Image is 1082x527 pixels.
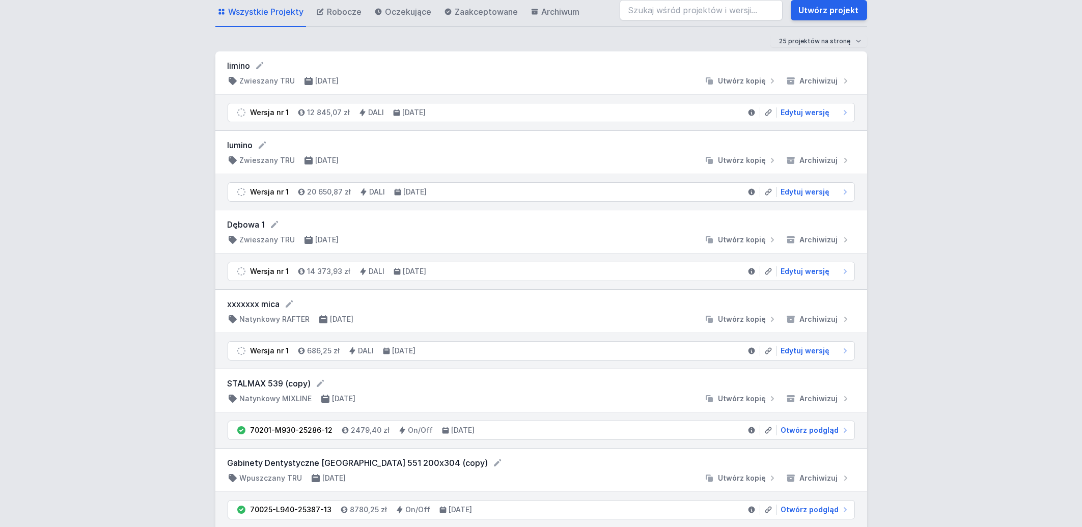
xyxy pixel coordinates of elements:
h4: Natynkowy RAFTER [240,314,310,324]
h4: 686,25 zł [308,346,340,356]
a: Edytuj wersję [777,266,850,276]
img: draft.svg [236,266,246,276]
form: Gabinety Dentystyczne [GEOGRAPHIC_DATA] 551 200x304 (copy) [228,457,855,469]
img: draft.svg [236,187,246,197]
button: Utwórz kopię [700,473,782,483]
h4: DALI [369,266,385,276]
h4: [DATE] [316,235,339,245]
span: Robocze [327,6,362,18]
button: Archiwizuj [782,314,855,324]
span: Edytuj wersję [781,346,830,356]
button: Edytuj nazwę projektu [315,378,325,389]
button: Utwórz kopię [700,394,782,404]
h4: [DATE] [316,76,339,86]
h4: DALI [369,107,384,118]
h4: [DATE] [316,155,339,165]
button: Archiwizuj [782,235,855,245]
span: Edytuj wersję [781,266,830,276]
button: Utwórz kopię [700,235,782,245]
div: Wersja nr 1 [251,187,289,197]
span: Archiwizuj [800,394,838,404]
h4: [DATE] [330,314,354,324]
h4: DALI [370,187,385,197]
h4: Zwieszany TRU [240,155,295,165]
span: Utwórz kopię [718,155,766,165]
span: Utwórz kopię [718,235,766,245]
button: Archiwizuj [782,76,855,86]
span: Archiwum [542,6,580,18]
form: STALMAX 539 (copy) [228,377,855,390]
h4: 20 650,87 zł [308,187,351,197]
h4: 2479,40 zł [351,425,390,435]
h4: 12 845,07 zł [308,107,350,118]
a: Edytuj wersję [777,187,850,197]
a: Edytuj wersję [777,346,850,356]
button: Edytuj nazwę projektu [284,299,294,309]
h4: [DATE] [393,346,416,356]
h4: [DATE] [449,505,473,515]
span: Archiwizuj [800,76,838,86]
div: Wersja nr 1 [251,346,289,356]
span: Oczekujące [385,6,432,18]
span: Edytuj wersję [781,107,830,118]
button: Archiwizuj [782,394,855,404]
h4: [DATE] [452,425,475,435]
img: draft.svg [236,346,246,356]
span: Utwórz kopię [718,394,766,404]
form: xxxxxxx mica [228,298,855,310]
span: Otwórz podgląd [781,425,839,435]
form: limino [228,60,855,72]
span: Edytuj wersję [781,187,830,197]
button: Edytuj nazwę projektu [269,219,280,230]
h4: [DATE] [403,107,426,118]
div: Wersja nr 1 [251,266,289,276]
form: lumino [228,139,855,151]
div: Wersja nr 1 [251,107,289,118]
h4: Wpuszczany TRU [240,473,302,483]
span: Utwórz kopię [718,314,766,324]
h4: On/Off [406,505,431,515]
span: Archiwizuj [800,314,838,324]
a: Edytuj wersję [777,107,850,118]
h4: Zwieszany TRU [240,76,295,86]
h4: 14 373,93 zł [308,266,351,276]
h4: On/Off [408,425,433,435]
span: Zaakceptowane [455,6,518,18]
button: Edytuj nazwę projektu [255,61,265,71]
h4: [DATE] [403,266,427,276]
span: Archiwizuj [800,235,838,245]
button: Edytuj nazwę projektu [492,458,503,468]
div: 70201-M930-25286-12 [251,425,333,435]
span: Utwórz kopię [718,76,766,86]
button: Archiwizuj [782,473,855,483]
span: Wszystkie Projekty [229,6,304,18]
span: Archiwizuj [800,473,838,483]
h4: [DATE] [323,473,346,483]
h4: [DATE] [332,394,356,404]
form: Dębowa 1 [228,218,855,231]
button: Utwórz kopię [700,76,782,86]
button: Edytuj nazwę projektu [257,140,267,150]
a: Otwórz podgląd [777,425,850,435]
button: Utwórz kopię [700,155,782,165]
span: Archiwizuj [800,155,838,165]
h4: 8780,25 zł [350,505,387,515]
h4: Natynkowy MIXLINE [240,394,312,404]
h4: DALI [358,346,374,356]
a: Otwórz podgląd [777,505,850,515]
div: 70025-L940-25387-13 [251,505,332,515]
button: Utwórz kopię [700,314,782,324]
img: draft.svg [236,107,246,118]
span: Utwórz kopię [718,473,766,483]
h4: Zwieszany TRU [240,235,295,245]
h4: [DATE] [404,187,427,197]
span: Otwórz podgląd [781,505,839,515]
button: Archiwizuj [782,155,855,165]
